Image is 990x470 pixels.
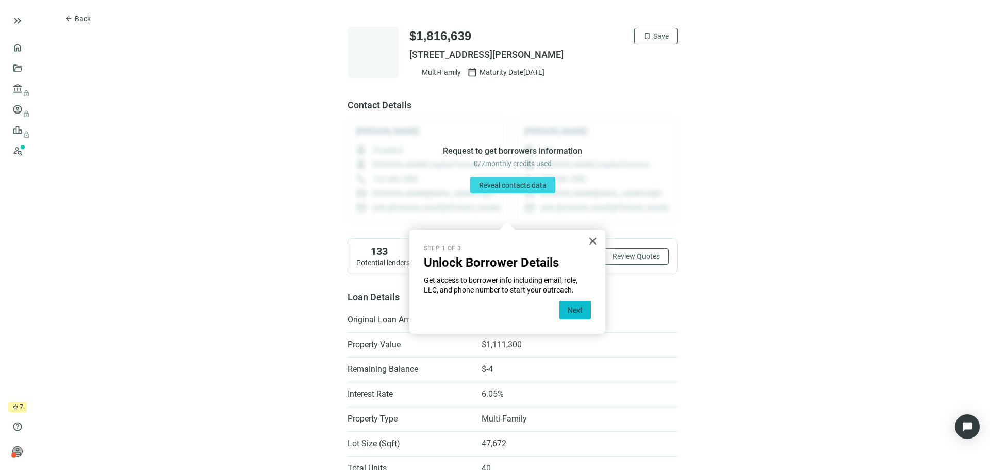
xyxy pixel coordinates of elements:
[348,339,471,350] span: Property Value
[348,439,471,449] span: Lot Size (Sqft)
[356,258,487,267] span: Potential lenders were found for this deal
[482,364,493,375] span: $-4
[467,67,477,77] span: calendar_today
[613,252,660,261] span: Review Quotes
[348,389,471,399] span: Interest Rate
[409,48,678,61] span: [STREET_ADDRESS][PERSON_NAME]
[653,32,669,40] span: Save
[482,389,504,399] span: 6.05%
[559,301,591,319] button: Next
[12,422,23,432] span: help
[64,14,73,23] span: arrow_back
[20,402,23,412] span: 7
[424,255,591,270] h2: Unlock Borrower Details
[348,315,471,325] span: Original Loan Amount
[482,414,527,424] span: Multi-Family
[479,181,547,189] span: Reveal contacts data
[643,32,651,40] span: bookmark
[12,404,19,410] span: crown
[11,14,24,27] span: keyboard_double_arrow_right
[422,67,461,77] span: Multi-Family
[424,275,591,296] p: Get access to borrower info including email, role, LLC, and phone number to start your outreach.
[480,67,544,77] span: Maturity Date [DATE]
[348,414,471,424] span: Property Type
[12,446,23,457] span: person
[474,158,552,169] span: 0 / 7 monthly credits used
[424,244,591,253] p: Step 1 of 3
[371,245,388,257] span: 133
[955,414,980,439] div: Open Intercom Messenger
[348,291,400,302] span: Loan Details
[348,364,471,375] span: Remaining Balance
[482,339,522,350] span: $1,111,300
[75,14,91,23] span: Back
[482,439,506,449] span: 47,672
[409,28,471,44] span: $1,816,639
[588,233,598,249] button: Close
[443,146,582,156] span: Request to get borrowers information
[348,99,678,111] span: Contact Details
